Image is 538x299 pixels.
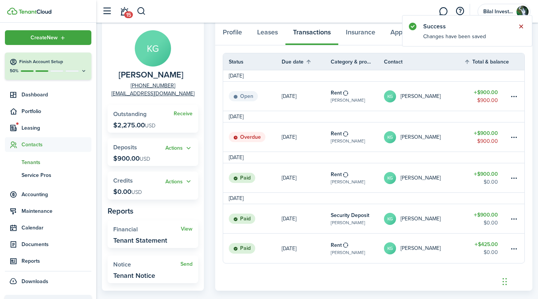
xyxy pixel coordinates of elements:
span: Dashboard [22,91,91,99]
a: KG[PERSON_NAME] [384,234,464,263]
a: Applications [383,23,435,45]
avatar-text: KG [384,242,396,254]
td: [DATE] [223,153,249,161]
button: Close notify [516,21,526,32]
img: TenantCloud [18,9,51,14]
a: Overdue [223,122,282,152]
span: Deposits [113,143,137,152]
p: $900.00 [113,155,150,162]
a: $900.00$900.00 [464,122,509,152]
status: Paid [229,214,255,224]
table-info-title: Rent [331,241,342,249]
avatar-text: KG [384,172,396,184]
table-profile-info-text: [PERSON_NAME] [401,134,441,140]
a: View [181,226,193,232]
table-info-title: Rent [331,89,342,97]
status: Paid [229,243,255,254]
button: Open menu [165,144,193,153]
th: Status [223,58,282,66]
a: Insurance [338,23,383,45]
span: Outstanding [113,110,146,118]
table-subtitle: [PERSON_NAME] [331,178,365,185]
a: Reports [5,254,91,268]
a: Messaging [436,2,450,21]
a: Receive [174,111,193,117]
a: [DATE] [282,234,331,263]
avatar-text: KG [135,30,171,67]
span: Downloads [22,277,48,285]
table-profile-info-text: [PERSON_NAME] [401,93,441,99]
table-amount-title: $900.00 [474,211,498,219]
p: [DATE] [282,92,296,100]
a: Paid [223,234,282,263]
a: Security Deposit[PERSON_NAME] [331,204,384,233]
span: Accounting [22,191,91,198]
button: Actions [165,177,193,186]
table-profile-info-text: [PERSON_NAME] [401,245,441,251]
notify-body: Changes have been saved [402,33,532,46]
table-profile-info-text: [PERSON_NAME] [401,175,441,181]
span: Bilal Investment Trust [483,9,513,14]
a: Send [180,261,193,267]
td: [DATE] [223,113,249,121]
button: Finish Account Setup50% [5,53,91,80]
span: USD [140,155,150,163]
table-amount-title: $900.00 [474,88,498,96]
img: Bilal Investment Trust [516,6,529,18]
notify-title: Success [423,22,510,31]
a: Rent[PERSON_NAME] [331,163,384,192]
th: Sort [464,57,509,66]
p: $0.00 [113,188,142,195]
table-subtitle: [PERSON_NAME] [331,138,365,144]
table-info-title: Rent [331,130,342,138]
th: Contact [384,58,464,66]
a: [DATE] [282,204,331,233]
p: $2,275.00 [113,121,156,129]
span: Kendra Griffin-Combs [119,70,183,80]
a: Tenants [5,156,91,169]
a: Open [223,82,282,111]
a: [EMAIL_ADDRESS][DOMAIN_NAME] [111,90,194,98]
th: Category & property [331,58,384,66]
a: KG[PERSON_NAME] [384,204,464,233]
a: Service Pros [5,169,91,181]
a: KG[PERSON_NAME] [384,82,464,111]
span: Service Pros [22,171,91,179]
p: [DATE] [282,133,296,141]
p: 50% [9,68,19,74]
table-subtitle: [PERSON_NAME] [331,219,365,226]
div: Chat Widget [500,263,538,299]
status: Paid [229,173,255,183]
a: $900.00$900.00 [464,82,509,111]
status: Overdue [229,132,265,143]
status: Open [229,91,258,102]
a: $900.00$0.00 [464,204,509,233]
p: [DATE] [282,215,296,223]
table-amount-title: $900.00 [474,170,498,178]
widget-stats-title: Notice [113,261,180,268]
widget-stats-title: Financial [113,226,181,233]
avatar-text: KG [384,213,396,225]
p: [DATE] [282,245,296,253]
a: Rent[PERSON_NAME] [331,234,384,263]
table-subtitle: [PERSON_NAME] [331,97,365,104]
button: Open menu [5,30,91,45]
a: $425.00$0.00 [464,234,509,263]
td: [DATE] [223,194,249,202]
span: 15 [124,11,133,18]
span: Tenants [22,158,91,166]
a: Dashboard [5,87,91,102]
table-amount-description: $0.00 [484,178,498,186]
avatar-text: KG [384,90,396,102]
span: Documents [22,240,91,248]
button: Actions [165,144,193,153]
a: [PHONE_NUMBER] [131,82,175,90]
a: KG[PERSON_NAME] [384,163,464,192]
span: Maintenance [22,207,91,215]
avatar-text: KG [384,131,396,143]
table-amount-description: $0.00 [484,219,498,227]
table-profile-info-text: [PERSON_NAME] [401,216,441,222]
span: Calendar [22,224,91,232]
